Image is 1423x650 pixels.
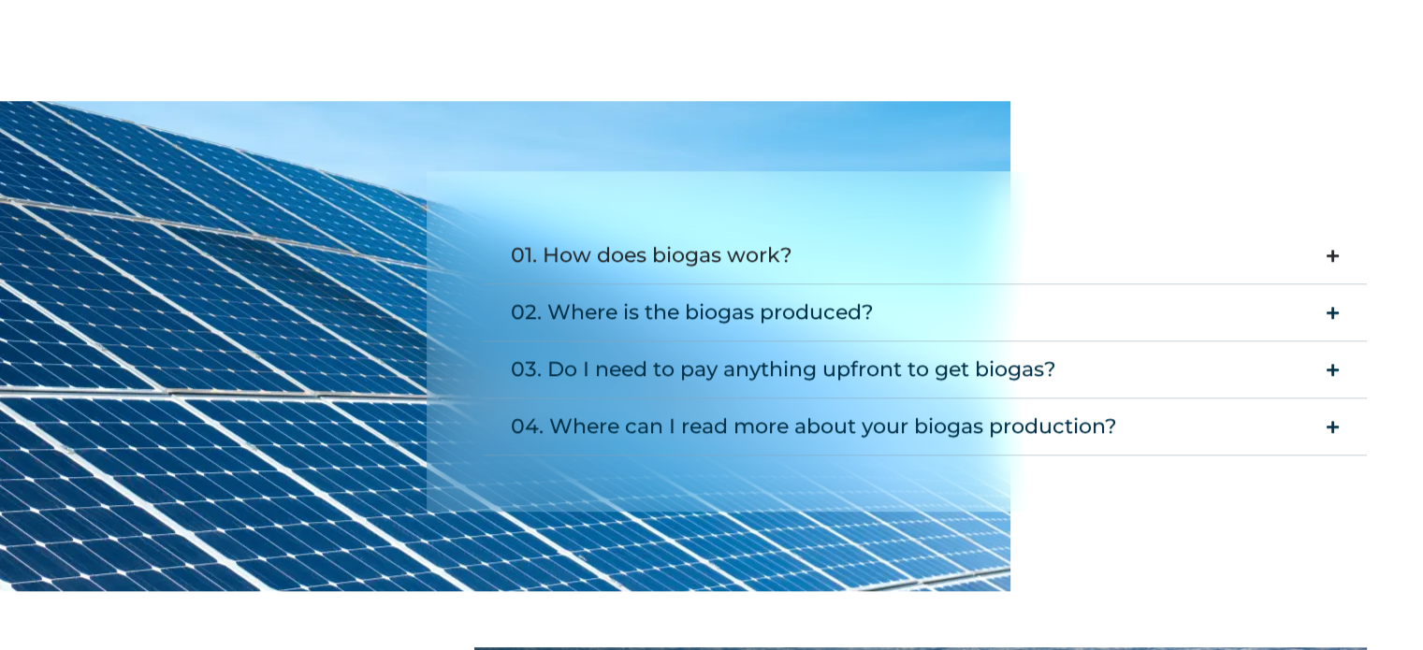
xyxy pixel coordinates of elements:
[511,237,792,274] div: 01. How does biogas work?
[483,284,1367,341] summary: 02. Where is the biogas produced?
[483,227,1367,455] div: Accordion. Open links with Enter or Space, close with Escape, and navigate with Arrow Keys
[511,294,874,331] div: 02. Where is the biogas produced?
[511,408,1117,445] div: 04. Where can I read more about your biogas production?
[483,341,1367,398] summary: 03. Do I need to pay anything upfront to get biogas?
[483,398,1367,455] summary: 04. Where can I read more about your biogas production?
[511,351,1056,388] div: 03. Do I need to pay anything upfront to get biogas?
[483,227,1367,284] summary: 01. How does biogas work?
